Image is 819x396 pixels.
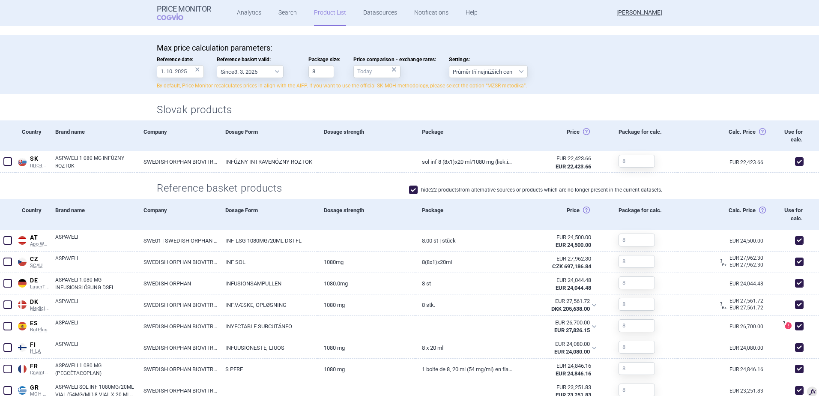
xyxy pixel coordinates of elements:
a: S PERF [219,359,317,380]
a: ASPAVELI [55,319,137,334]
input: 8 [619,155,655,168]
strong: EUR 24,080.00 [554,348,590,355]
img: Slovakia [18,158,27,166]
span: FR [30,363,49,370]
img: Austria [18,236,27,245]
a: 1080 mg [317,359,415,380]
a: SWEDISH ORPHAN BIOVITRUM [137,294,219,315]
a: EUR 24,044.48 [729,281,766,286]
strong: EUR 24,044.48 [556,285,591,291]
img: Spain [18,322,27,330]
a: INF-LSG 1080MG/20ML DSTFL [219,230,317,251]
a: EUR 22,423.66 [729,160,766,165]
input: 8 [619,341,655,354]
span: ? [718,259,723,264]
a: INF.VÆSKE, OPLØSNING [219,294,317,315]
a: SWEDISH ORPHAN BIOVITRUM AB (PUBL) [137,337,219,358]
span: GR [30,384,49,392]
a: EUR 26,700.00 [729,324,766,329]
div: EUR 27,561.72DKK 205,638.00 [514,294,602,316]
select: Reference basket valid: [217,65,284,78]
strong: EUR 22,423.66 [556,163,591,170]
div: EUR 27,962.30 [722,261,766,269]
a: 1080MG [317,252,415,273]
span: CZ [30,255,49,263]
div: Dosage Form [219,199,317,230]
abbr: Ex-Factory bez DPH zo zdroja [520,362,591,378]
span: AT [30,234,49,242]
span: HILA [30,348,49,354]
span: BotPlus [30,327,49,333]
span: SCAU [30,263,49,269]
a: DEDELauerTaxe CGM [15,275,49,290]
span: SK [30,155,49,163]
abbr: Ex-Factory bez DPH zo zdroja [520,276,591,292]
a: SKSKUUC-LP B [15,153,49,168]
a: SWEDISH ORPHAN BIOVITRUM AB (PUBL) [137,151,219,172]
strong: DKK 205,638.00 [551,306,590,312]
a: INFÚZNY INTRAVENÓZNY ROZTOK [219,151,317,172]
div: Use for calc. [766,199,807,230]
div: EUR 27,962.30 [520,255,591,263]
div: EUR 22,423.66 [520,155,591,162]
a: CZCZSCAU [15,254,49,269]
span: UUC-LP B [30,163,49,169]
span: Package size: [308,57,341,63]
input: Reference date:× [157,65,204,78]
input: 8 [619,362,655,375]
span: DE [30,277,49,285]
a: 8 x 20 ml [415,337,514,358]
select: Settings: [449,65,528,78]
span: ES [30,320,49,327]
span: Reference date: [157,57,204,63]
a: 8 St [415,273,514,294]
a: FRFRCnamts CIP [15,361,49,376]
h2: Reference basket products [157,181,289,195]
div: Dosage strength [317,199,415,230]
strong: Price Monitor [157,5,211,13]
div: EUR 26,700.00 [520,319,590,327]
strong: EUR 24,500.00 [556,242,591,248]
span: Price comparison - exchange rates: [353,57,436,63]
abbr: MZSR metodika [520,319,590,334]
a: SWEDISH ORPHAN BIOVITRUM S.L. [137,316,219,337]
a: SWEDISH ORPHAN BIOVITRUM AB (PUBL), [GEOGRAPHIC_DATA] [137,252,219,273]
input: 8 [619,276,655,289]
a: ASPAVELI 1 080 MG (PEGCÉTACOPLAN) [55,362,137,377]
strong: EUR 27,826.15 [554,327,590,333]
img: Finland [18,343,27,352]
span: Cnamts CIP [30,370,49,376]
span: FI [30,341,49,349]
a: FIFIHILA [15,339,49,354]
input: Package size: [308,65,334,78]
div: × [392,65,397,74]
a: INF SOL [219,252,317,273]
span: Apo-Warenv.III [30,241,49,247]
div: Package for calc. [612,199,678,230]
a: EUR 24,846.16 [729,367,766,372]
a: 1080 mg [317,337,415,358]
a: SWEDISH ORPHAN [137,273,219,294]
a: Price MonitorCOGVIO [157,5,211,21]
span: Reference basket valid: [217,57,296,63]
div: EUR 26,700.00EUR 27,826.15 [514,316,602,337]
strong: EUR 24,846.16 [556,370,591,377]
a: 1080.0mg [317,273,415,294]
div: Company [137,199,219,230]
a: EUR 27,561.72 [722,298,766,303]
div: Package [415,199,514,230]
a: EUR 23,251.83 [729,388,766,393]
a: sol inf 8 (8x1)x20 ml/1080 mg (liek.inj.skl.-multibal.) [415,151,514,172]
div: EUR 24,080.00 [520,340,590,348]
p: Max price calculation parameters: [157,43,662,53]
a: ASPAVELI 1 080 MG INFÚZNY ROZTOK [55,154,137,170]
abbr: Nájdená cena bez odpočtu marže distribútora [520,297,590,313]
div: Brand name [49,120,137,151]
div: Price [514,120,612,151]
input: 8 [619,298,655,311]
img: Czech Republic [18,258,27,266]
div: Country [15,199,49,230]
a: 8.00 ST | Stück [415,230,514,251]
a: INFUSIONSAMPULLEN [219,273,317,294]
div: Use for calc. [766,120,807,151]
